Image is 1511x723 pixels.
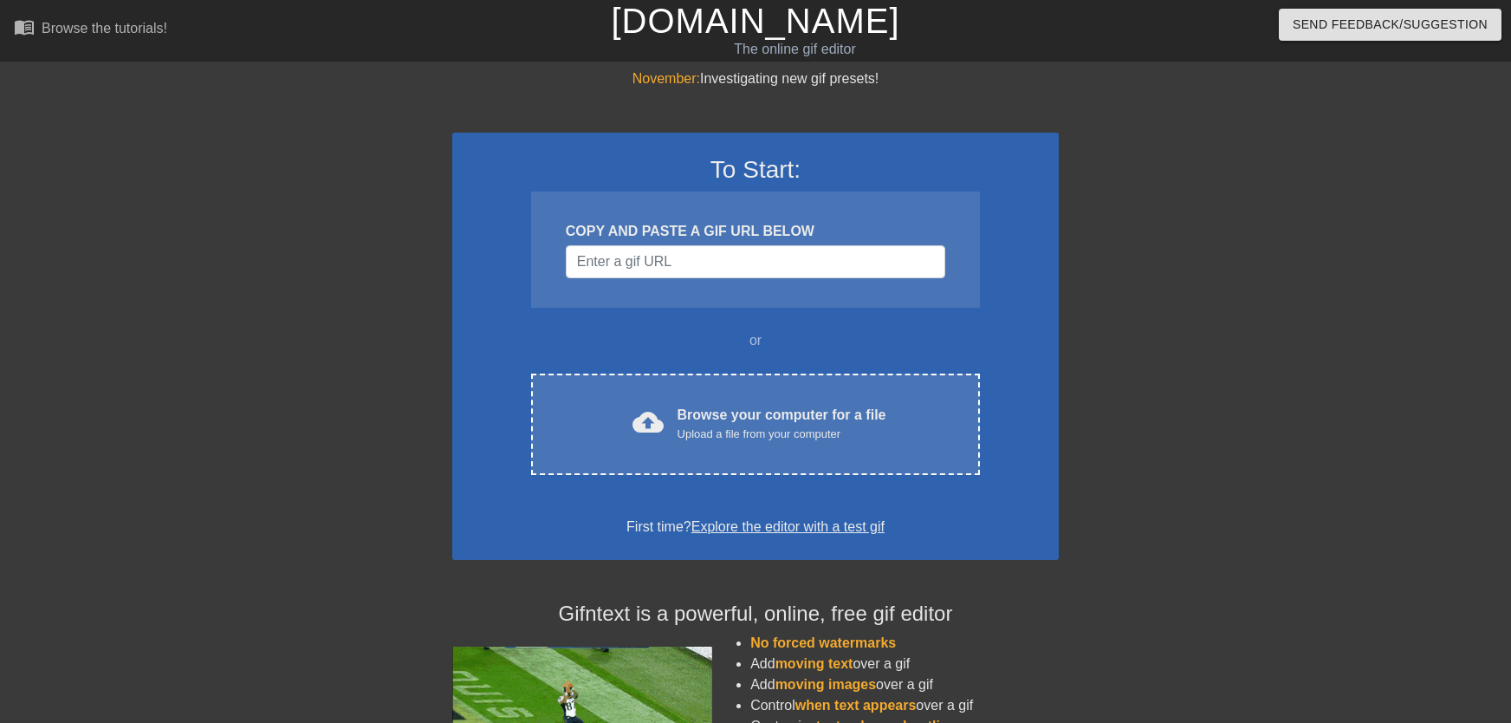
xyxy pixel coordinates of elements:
[1279,9,1501,41] button: Send Feedback/Suggestion
[775,656,853,671] span: moving text
[611,2,899,40] a: [DOMAIN_NAME]
[475,155,1036,185] h3: To Start:
[750,635,896,650] span: No forced watermarks
[750,654,1059,674] li: Add over a gif
[566,245,945,278] input: Username
[512,39,1077,60] div: The online gif editor
[678,426,886,443] div: Upload a file from your computer
[14,16,35,37] span: menu_book
[452,68,1059,89] div: Investigating new gif presets!
[14,16,167,43] a: Browse the tutorials!
[497,330,1014,351] div: or
[750,695,1059,716] li: Control over a gif
[750,674,1059,695] li: Add over a gif
[452,602,1059,627] h4: Gifntext is a powerful, online, free gif editor
[775,677,876,692] span: moving images
[42,21,167,36] div: Browse the tutorials!
[632,407,664,438] span: cloud_upload
[566,221,945,242] div: COPY AND PASTE A GIF URL BELOW
[795,698,917,713] span: when text appears
[1293,14,1488,36] span: Send Feedback/Suggestion
[691,519,885,534] a: Explore the editor with a test gif
[678,405,886,443] div: Browse your computer for a file
[632,71,700,86] span: November:
[475,517,1036,537] div: First time?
